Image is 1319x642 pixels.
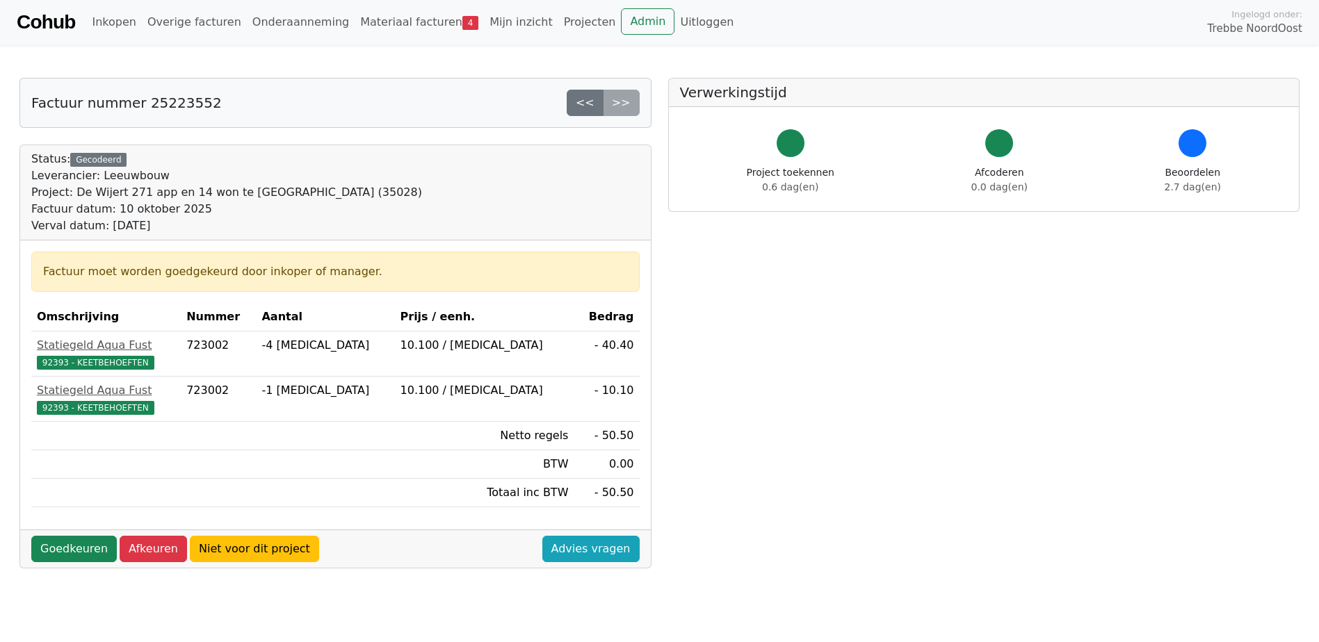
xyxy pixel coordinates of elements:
a: Cohub [17,6,75,39]
a: Inkopen [86,8,141,36]
td: - 10.10 [574,377,639,422]
div: 10.100 / [MEDICAL_DATA] [400,337,569,354]
a: Uitloggen [674,8,739,36]
h5: Factuur nummer 25223552 [31,94,222,111]
td: Netto regels [395,422,574,450]
div: Verval datum: [DATE] [31,217,422,234]
a: Niet voor dit project [190,536,319,562]
a: Admin [621,8,674,35]
div: Beoordelen [1165,165,1221,195]
span: Ingelogd onder: [1231,8,1302,21]
div: Project: De Wijert 271 app en 14 won te [GEOGRAPHIC_DATA] (35028) [31,184,422,201]
div: Gecodeerd [70,153,127,167]
span: 2.7 dag(en) [1165,181,1221,192]
a: Overige facturen [142,8,247,36]
th: Bedrag [574,303,639,331]
td: Totaal inc BTW [395,479,574,507]
a: << [567,90,604,116]
a: Mijn inzicht [484,8,558,36]
div: 10.100 / [MEDICAL_DATA] [400,382,569,399]
th: Omschrijving [31,303,181,331]
div: Factuur datum: 10 oktober 2025 [31,201,422,217]
th: Prijs / eenh. [395,303,574,331]
a: Statiegeld Aqua Fust92393 - KEETBEHOEFTEN [37,337,175,370]
a: Materiaal facturen4 [355,8,484,36]
th: Aantal [256,303,394,331]
td: 723002 [181,331,256,377]
a: Onderaanneming [247,8,355,36]
span: 92393 - KEETBEHOEFTEN [37,401,154,415]
div: Factuur moet worden goedgekeurd door inkoper of manager. [43,263,628,280]
td: - 50.50 [574,422,639,450]
span: 92393 - KEETBEHOEFTEN [37,356,154,370]
h5: Verwerkingstijd [680,84,1288,101]
td: 0.00 [574,450,639,479]
div: Status: [31,151,422,234]
a: Afkeuren [120,536,187,562]
a: Projecten [558,8,622,36]
a: Statiegeld Aqua Fust92393 - KEETBEHOEFTEN [37,382,175,415]
div: Statiegeld Aqua Fust [37,382,175,399]
div: Statiegeld Aqua Fust [37,337,175,354]
span: Trebbe NoordOost [1208,21,1302,37]
div: Project toekennen [747,165,834,195]
div: -4 [MEDICAL_DATA] [261,337,389,354]
div: Leverancier: Leeuwbouw [31,167,422,184]
span: 0.0 dag(en) [971,181,1028,192]
td: - 40.40 [574,331,639,377]
th: Nummer [181,303,256,331]
a: Goedkeuren [31,536,117,562]
td: 723002 [181,377,256,422]
td: - 50.50 [574,479,639,507]
a: Advies vragen [542,536,640,562]
td: BTW [395,450,574,479]
span: 0.6 dag(en) [762,181,818,192]
div: -1 [MEDICAL_DATA] [261,382,389,399]
div: Afcoderen [971,165,1028,195]
span: 4 [462,16,478,30]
